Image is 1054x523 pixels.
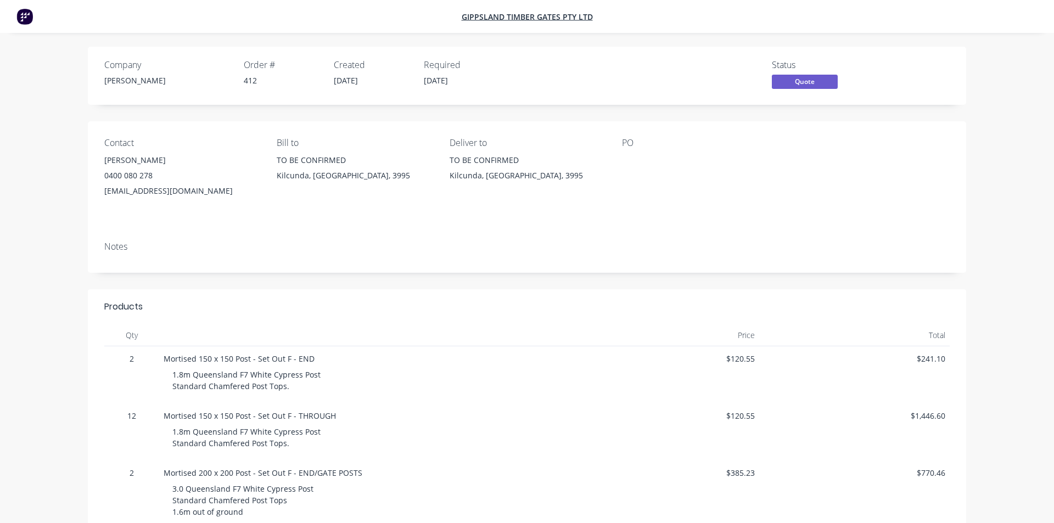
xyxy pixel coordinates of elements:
div: Products [104,300,143,313]
span: 2 [109,467,155,479]
div: Total [759,324,950,346]
div: Kilcunda, [GEOGRAPHIC_DATA], 3995 [450,168,604,183]
span: $1,446.60 [764,410,946,421]
div: Bill to [277,138,431,148]
span: $385.23 [573,467,755,479]
span: $120.55 [573,410,755,421]
div: Contact [104,138,259,148]
div: 412 [244,75,321,86]
img: Factory [16,8,33,25]
div: [PERSON_NAME] [104,75,231,86]
div: Order # [244,60,321,70]
div: [PERSON_NAME]0400 080 278[EMAIL_ADDRESS][DOMAIN_NAME] [104,153,259,199]
div: Deliver to [450,138,604,148]
div: 0400 080 278 [104,168,259,183]
div: TO BE CONFIRMED [450,153,604,168]
span: Mortised 150 x 150 Post - Set Out F - END [164,353,315,364]
span: 3.0 Queensland F7 White Cypress Post Standard Chamfered Post Tops 1.6m out of ground [172,483,313,517]
span: $770.46 [764,467,946,479]
div: Company [104,60,231,70]
span: 12 [109,410,155,421]
div: Required [424,60,501,70]
div: [PERSON_NAME] [104,153,259,168]
div: Kilcunda, [GEOGRAPHIC_DATA], 3995 [277,168,431,183]
span: Mortised 150 x 150 Post - Set Out F - THROUGH [164,410,336,421]
span: 2 [109,353,155,364]
span: 1.8m Queensland F7 White Cypress Post Standard Chamfered Post Tops. [172,426,321,448]
div: PO [622,138,777,148]
div: TO BE CONFIRMED [277,153,431,168]
div: Status [772,60,854,70]
span: Mortised 200 x 200 Post - Set Out F - END/GATE POSTS [164,468,362,478]
span: $120.55 [573,353,755,364]
span: 1.8m Queensland F7 White Cypress Post Standard Chamfered Post Tops. [172,369,321,391]
div: [EMAIL_ADDRESS][DOMAIN_NAME] [104,183,259,199]
div: Notes [104,241,950,252]
span: $241.10 [764,353,946,364]
span: [DATE] [334,75,358,86]
div: Price [568,324,759,346]
div: Qty [104,324,159,346]
a: Gippsland Timber Gates Pty Ltd [462,12,593,22]
span: Quote [772,75,838,88]
span: [DATE] [424,75,448,86]
div: TO BE CONFIRMEDKilcunda, [GEOGRAPHIC_DATA], 3995 [450,153,604,188]
div: Created [334,60,411,70]
div: TO BE CONFIRMEDKilcunda, [GEOGRAPHIC_DATA], 3995 [277,153,431,188]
